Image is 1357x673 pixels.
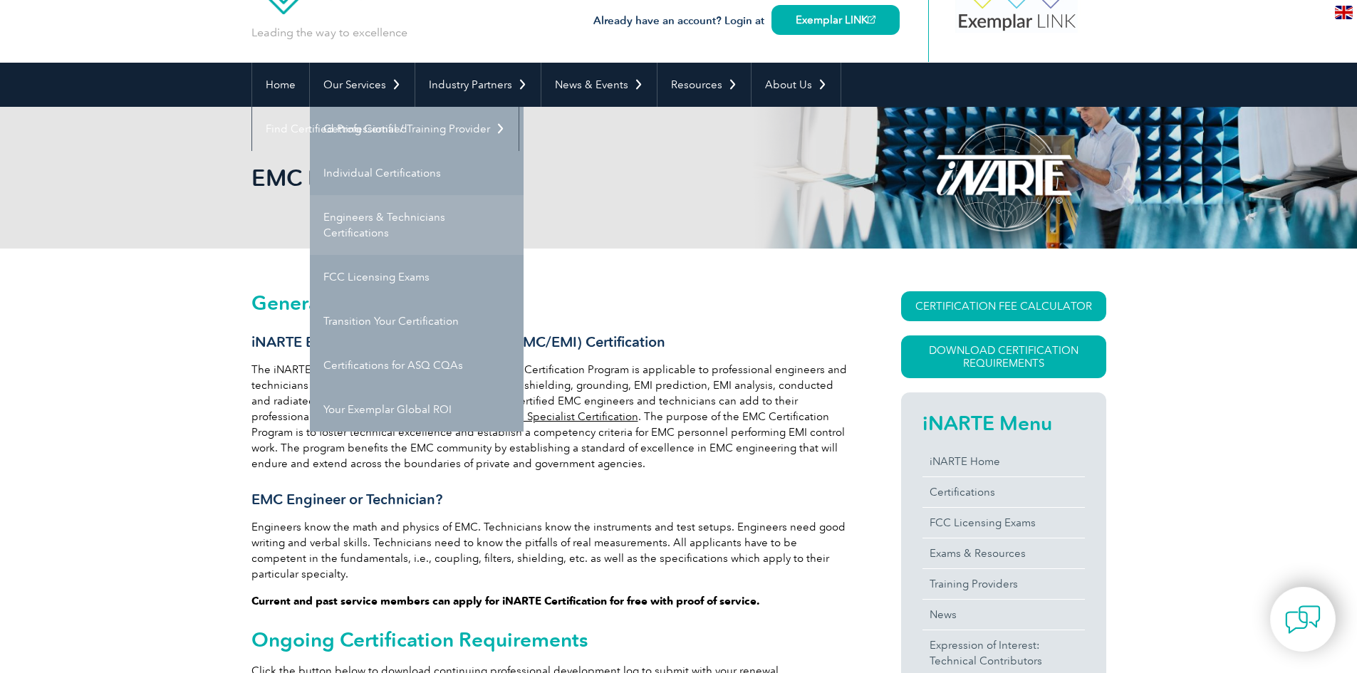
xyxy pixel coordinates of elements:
[251,362,850,471] p: The iNARTE Electromagnetic Compatibility (EMC/EMI) Certification Program is applicable to profess...
[901,335,1106,378] a: Download Certification Requirements
[252,63,309,107] a: Home
[252,107,519,151] a: Find Certified Professional / Training Provider
[310,195,524,255] a: Engineers & Technicians Certifications
[541,63,657,107] a: News & Events
[310,343,524,387] a: Certifications for ASQ CQAs
[922,412,1085,434] h2: iNARTE Menu
[310,255,524,299] a: FCC Licensing Exams
[251,25,407,41] p: Leading the way to excellence
[922,569,1085,599] a: Training Providers
[593,12,900,30] h3: Already have an account? Login at
[251,164,799,192] h1: EMC Engineer
[251,491,850,508] h3: EMC Engineer or Technician?
[1285,602,1321,637] img: contact-chat.png
[752,63,841,107] a: About Us
[416,410,638,423] a: iNARTE MIL-STD EMC Specialist Certification
[310,299,524,343] a: Transition Your Certification
[901,291,1106,321] a: CERTIFICATION FEE CALCULATOR
[251,333,850,351] h3: iNARTE Electromagnetic Compatibility (EMC/EMI) Certification
[922,477,1085,507] a: Certifications
[922,538,1085,568] a: Exams & Resources
[415,63,541,107] a: Industry Partners
[251,291,850,314] h2: General Overview
[310,63,415,107] a: Our Services
[1335,6,1353,19] img: en
[251,595,760,607] strong: Current and past service members can apply for iNARTE Certification for free with proof of service.
[771,5,900,35] a: Exemplar LINK
[310,151,524,195] a: Individual Certifications
[922,447,1085,476] a: iNARTE Home
[868,16,875,24] img: open_square.png
[922,508,1085,538] a: FCC Licensing Exams
[310,387,524,432] a: Your Exemplar Global ROI
[657,63,751,107] a: Resources
[251,519,850,582] p: Engineers know the math and physics of EMC. Technicians know the instruments and test setups. Eng...
[251,628,850,651] h2: Ongoing Certification Requirements
[922,600,1085,630] a: News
